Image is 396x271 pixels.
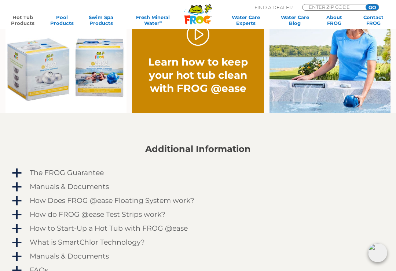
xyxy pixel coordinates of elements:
[30,252,109,260] h4: Manuals & Documents
[125,14,181,26] a: Fresh MineralWater∞
[30,224,188,233] h4: How to Start-Up a Hot Tub with FROG @ease
[368,243,387,262] img: openIcon
[308,4,357,10] input: Zip Code Form
[319,14,349,26] a: AboutFROG
[7,14,38,26] a: Hot TubProducts
[145,55,251,95] h2: Learn how to keep your hot tub clean with FROG @ease
[11,144,385,154] h2: Additional Information
[11,237,385,248] a: a What is SmartChlor Technology?
[30,238,145,246] h4: What is SmartChlor Technology?
[30,197,194,205] h4: How Does FROG @ease Floating System work?
[47,14,77,26] a: PoolProducts
[11,196,22,207] span: a
[187,23,210,46] a: Play Video
[30,211,165,219] h4: How do FROG @ease Test Strips work?
[30,169,104,177] h4: The FROG Guarantee
[269,13,390,113] img: fpo-flippin-frog-2
[11,182,22,193] span: a
[254,4,293,11] p: Find A Dealer
[86,14,116,26] a: Swim SpaProducts
[11,209,22,220] span: a
[11,250,385,262] a: a Manuals & Documents
[159,20,162,24] sup: ∞
[11,223,385,234] a: a How to Start-Up a Hot Tub with FROG @ease
[11,251,22,262] span: a
[11,167,385,179] a: a The FROG Guarantee
[11,168,22,179] span: a
[358,14,389,26] a: ContactFROG
[11,237,22,248] span: a
[11,223,22,234] span: a
[366,4,379,10] input: GO
[5,13,126,113] img: Ease Packaging
[11,209,385,220] a: a How do FROG @ease Test Strips work?
[280,14,310,26] a: Water CareBlog
[11,181,385,193] a: a Manuals & Documents
[11,195,385,207] a: a How Does FROG @ease Floating System work?
[30,183,109,191] h4: Manuals & Documents
[221,14,271,26] a: Water CareExperts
